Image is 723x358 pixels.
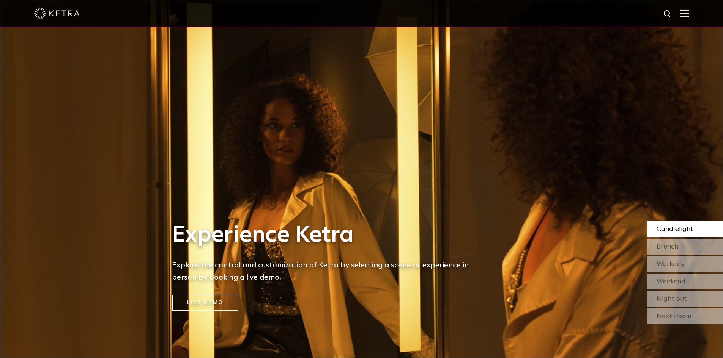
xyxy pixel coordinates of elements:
span: Workday [657,261,685,267]
h5: Explore the control and customization of Ketra by selecting a scene or experience in person by bo... [172,259,476,283]
h1: Experience Ketra [172,223,476,248]
span: Candlelight [657,226,693,233]
img: search icon [663,9,673,19]
div: Next Room [647,308,723,324]
span: Brunch [657,243,678,250]
span: Weekend [657,278,685,285]
span: Night out [657,295,687,302]
img: ketra-logo-2019-white [34,8,80,19]
a: Live Demo [172,295,238,311]
img: Hamburger%20Nav.svg [680,9,689,17]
